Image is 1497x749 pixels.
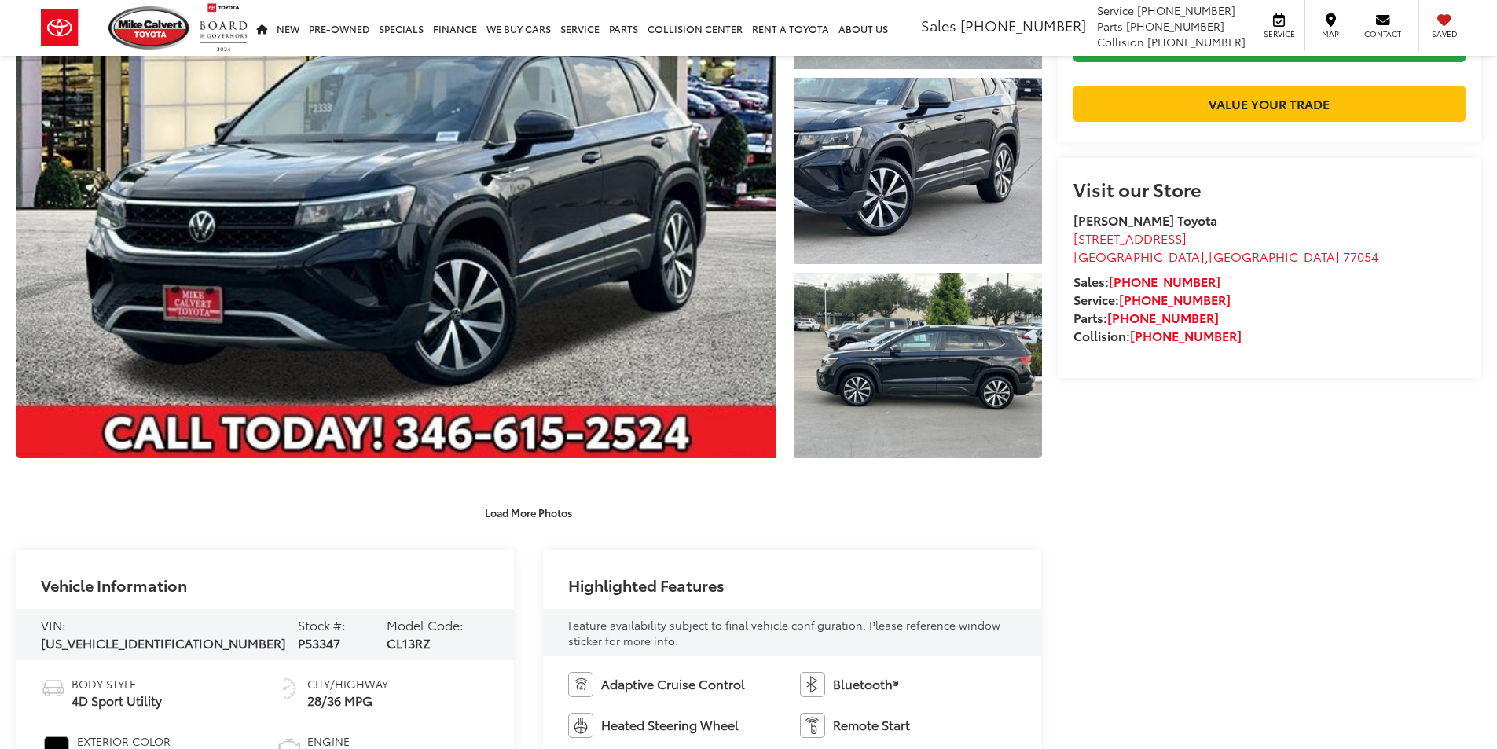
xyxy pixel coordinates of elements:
[1313,28,1348,39] span: Map
[277,676,302,701] img: Fuel Economy
[307,676,388,692] span: City/Highway
[1073,86,1466,121] a: Value Your Trade
[1073,290,1231,308] strong: Service:
[1097,18,1123,34] span: Parts
[1097,34,1144,50] span: Collision
[1209,247,1340,265] span: [GEOGRAPHIC_DATA]
[1097,2,1134,18] span: Service
[568,576,725,593] h2: Highlighted Features
[387,633,431,652] span: CL13RZ
[1119,290,1231,308] a: [PHONE_NUMBER]
[568,713,593,738] img: Heated Steering Wheel
[1073,272,1220,290] strong: Sales:
[568,617,1000,648] span: Feature availability subject to final vehicle configuration. Please reference window sticker for ...
[1109,272,1220,290] a: [PHONE_NUMBER]
[72,692,162,710] span: 4D Sport Utility
[298,615,346,633] span: Stock #:
[568,672,593,697] img: Adaptive Cruise Control
[800,713,825,738] img: Remote Start
[833,675,898,693] span: Bluetooth®
[41,633,286,652] span: [US_VEHICLE_IDENTIFICATION_NUMBER]
[41,615,66,633] span: VIN:
[1073,308,1219,326] strong: Parts:
[1073,326,1242,344] strong: Collision:
[307,733,375,749] span: Engine
[1107,308,1219,326] a: [PHONE_NUMBER]
[833,716,910,734] span: Remote Start
[794,273,1042,459] a: Expand Photo 3
[921,15,956,35] span: Sales
[1137,2,1235,18] span: [PHONE_NUMBER]
[72,676,162,692] span: Body Style
[1073,229,1187,247] span: [STREET_ADDRESS]
[1427,28,1462,39] span: Saved
[1126,18,1224,34] span: [PHONE_NUMBER]
[1073,247,1205,265] span: [GEOGRAPHIC_DATA]
[1073,178,1466,199] h2: Visit our Store
[601,716,739,734] span: Heated Steering Wheel
[1073,247,1378,265] span: ,
[298,633,340,652] span: P53347
[601,675,745,693] span: Adaptive Cruise Control
[1261,28,1297,39] span: Service
[77,733,176,749] span: Exterior Color
[474,498,583,526] button: Load More Photos
[1364,28,1401,39] span: Contact
[800,672,825,697] img: Bluetooth®
[1130,326,1242,344] a: [PHONE_NUMBER]
[1147,34,1246,50] span: [PHONE_NUMBER]
[794,78,1042,264] a: Expand Photo 2
[108,6,192,50] img: Mike Calvert Toyota
[1073,211,1217,229] strong: [PERSON_NAME] Toyota
[1343,247,1378,265] span: 77054
[41,576,187,593] h2: Vehicle Information
[307,692,388,710] span: 28/36 MPG
[791,270,1044,461] img: 2024 Volkswagen Taos 1.5T SE
[1073,229,1378,265] a: [STREET_ADDRESS] [GEOGRAPHIC_DATA],[GEOGRAPHIC_DATA] 77054
[960,15,1086,35] span: [PHONE_NUMBER]
[791,75,1044,266] img: 2024 Volkswagen Taos 1.5T SE
[387,615,464,633] span: Model Code:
